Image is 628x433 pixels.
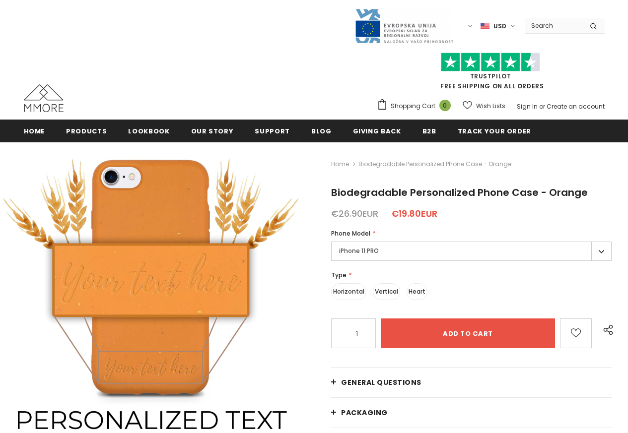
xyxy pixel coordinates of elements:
[353,126,401,136] span: Giving back
[24,120,45,142] a: Home
[331,271,347,279] span: Type
[255,126,290,136] span: support
[331,368,612,397] a: General Questions
[391,101,435,111] span: Shopping Cart
[331,229,370,238] span: Phone Model
[422,126,436,136] span: B2B
[255,120,290,142] a: support
[407,283,427,300] label: Heart
[128,120,169,142] a: Lookbook
[441,53,540,72] img: Trust Pilot Stars
[24,84,64,112] img: MMORE Cases
[331,207,378,220] span: €26.90EUR
[463,97,505,115] a: Wish Lists
[381,318,555,348] input: Add to cart
[191,120,234,142] a: Our Story
[481,22,489,30] img: USD
[373,283,400,300] label: Vertical
[493,21,506,31] span: USD
[331,158,349,170] a: Home
[391,207,437,220] span: €19.80EUR
[331,242,612,261] label: iPhone 11 PRO
[331,186,588,199] span: Biodegradable Personalized Phone Case - Orange
[439,100,451,111] span: 0
[458,126,531,136] span: Track your order
[191,126,234,136] span: Our Story
[377,57,605,90] span: FREE SHIPPING ON ALL ORDERS
[470,72,511,80] a: Trustpilot
[525,18,582,33] input: Search Site
[311,120,332,142] a: Blog
[547,102,605,111] a: Create an account
[458,120,531,142] a: Track your order
[331,283,366,300] label: Horizontal
[517,102,538,111] a: Sign In
[539,102,545,111] span: or
[422,120,436,142] a: B2B
[358,158,511,170] span: Biodegradable Personalized Phone Case - Orange
[354,21,454,30] a: Javni Razpis
[24,126,45,136] span: Home
[353,120,401,142] a: Giving back
[377,99,456,114] a: Shopping Cart 0
[354,8,454,44] img: Javni Razpis
[476,101,505,111] span: Wish Lists
[66,126,107,136] span: Products
[341,408,388,418] span: PACKAGING
[341,377,421,387] span: General Questions
[66,120,107,142] a: Products
[128,126,169,136] span: Lookbook
[331,398,612,428] a: PACKAGING
[311,126,332,136] span: Blog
